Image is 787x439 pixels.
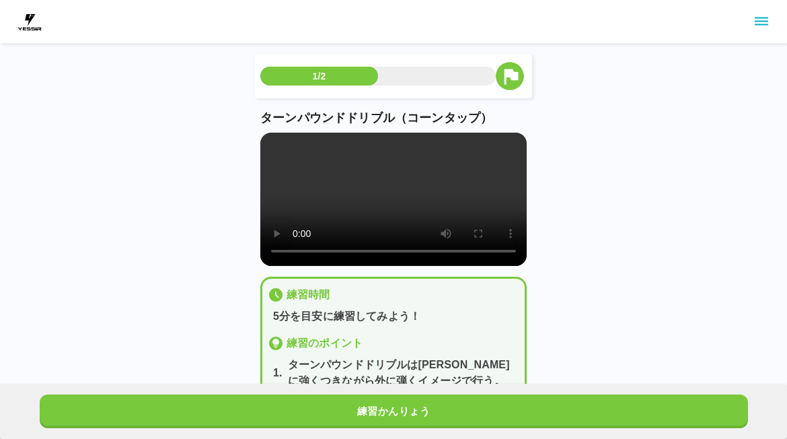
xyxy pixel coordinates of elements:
p: ターンパウンドドリブルは[PERSON_NAME]に強くつきながら外に弾くイメージで行う。 [288,357,519,389]
button: 練習かんりょう [40,395,748,428]
p: 5分を目安に練習してみよう！ [273,308,519,325]
p: 1 . [273,365,283,381]
button: sidemenu [750,10,773,33]
p: 練習のポイント [287,335,363,351]
p: ターンパウンドドリブル（コーンタップ） [260,109,527,127]
p: 1/2 [313,69,326,83]
p: 練習時間 [287,287,330,303]
img: dummy [16,8,43,35]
